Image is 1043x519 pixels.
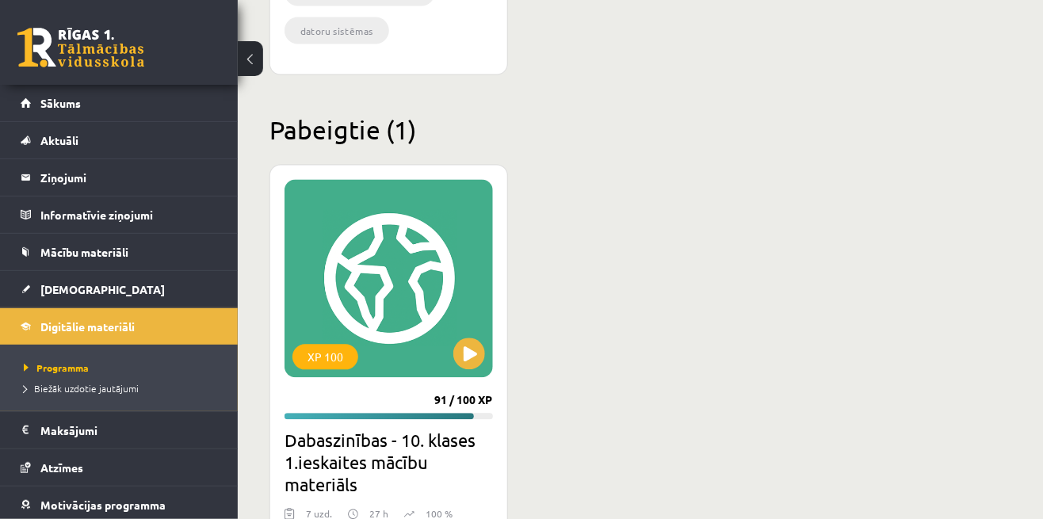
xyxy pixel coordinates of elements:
a: Atzīmes [21,449,218,486]
h2: Pabeigtie (1) [269,115,1011,146]
span: [DEMOGRAPHIC_DATA] [40,282,165,296]
span: Mācību materiāli [40,245,128,259]
span: Motivācijas programma [40,498,166,512]
a: Informatīvie ziņojumi [21,197,218,233]
legend: Informatīvie ziņojumi [40,197,218,233]
a: Digitālie materiāli [21,308,218,345]
h2: Dabaszinības - 10. klases 1.ieskaites mācību materiāls [285,429,493,496]
li: datoru sistēmas [285,17,389,44]
legend: Ziņojumi [40,159,218,196]
a: Biežāk uzdotie jautājumi [24,381,222,395]
span: Digitālie materiāli [40,319,135,334]
a: [DEMOGRAPHIC_DATA] [21,271,218,307]
span: Biežāk uzdotie jautājumi [24,382,139,395]
legend: Maksājumi [40,412,218,448]
a: Programma [24,361,222,375]
span: Sākums [40,96,81,110]
div: XP 100 [292,345,358,370]
a: Rīgas 1. Tālmācības vidusskola [17,28,144,67]
a: Ziņojumi [21,159,218,196]
a: Mācību materiāli [21,234,218,270]
a: Maksājumi [21,412,218,448]
span: Programma [24,361,89,374]
a: Sākums [21,85,218,121]
span: Atzīmes [40,460,83,475]
a: Aktuāli [21,122,218,158]
span: Aktuāli [40,133,78,147]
